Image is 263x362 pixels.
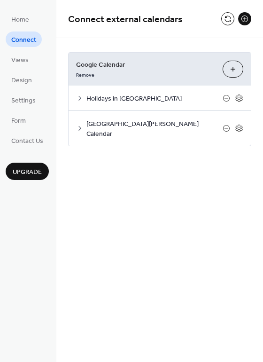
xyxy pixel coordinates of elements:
span: Holidays in [GEOGRAPHIC_DATA] [86,94,223,104]
span: Views [11,55,29,65]
span: Home [11,15,29,25]
span: Settings [11,96,36,106]
span: Design [11,76,32,86]
span: Remove [76,72,94,79]
span: Form [11,116,26,126]
a: Design [6,72,38,87]
a: Views [6,52,34,67]
span: Upgrade [13,167,42,177]
span: [GEOGRAPHIC_DATA][PERSON_NAME] Calendar [86,119,223,139]
a: Home [6,11,35,27]
span: Connect external calendars [68,10,183,29]
span: Google Calendar [76,60,215,70]
span: Connect [11,35,36,45]
a: Connect [6,31,42,47]
span: Contact Us [11,136,43,146]
a: Contact Us [6,133,49,148]
a: Form [6,112,31,128]
a: Settings [6,92,41,108]
button: Upgrade [6,163,49,180]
